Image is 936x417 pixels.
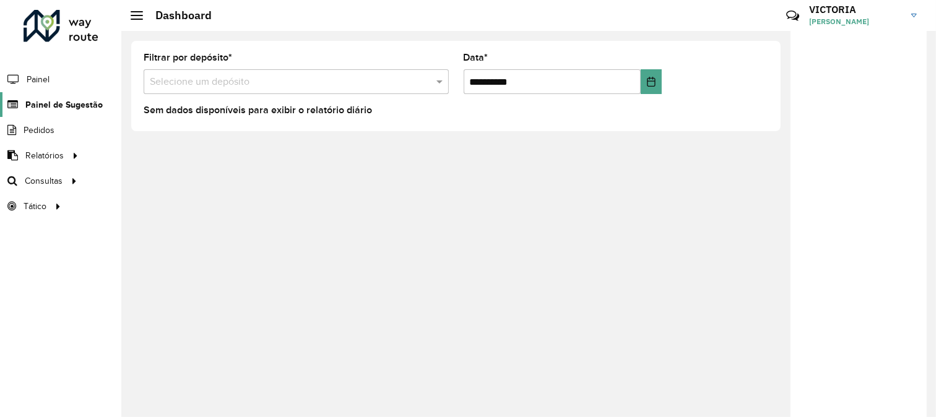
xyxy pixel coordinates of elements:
[25,98,103,111] span: Painel de Sugestão
[143,9,212,22] h2: Dashboard
[641,69,662,94] button: Choose Date
[144,103,372,118] label: Sem dados disponíveis para exibir o relatório diário
[779,2,806,29] a: Contato Rápido
[809,4,902,15] h3: VICTORIA
[24,124,54,137] span: Pedidos
[809,16,902,27] span: [PERSON_NAME]
[464,50,488,65] label: Data
[25,149,64,162] span: Relatórios
[25,174,63,187] span: Consultas
[24,200,46,213] span: Tático
[27,73,50,86] span: Painel
[144,50,232,65] label: Filtrar por depósito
